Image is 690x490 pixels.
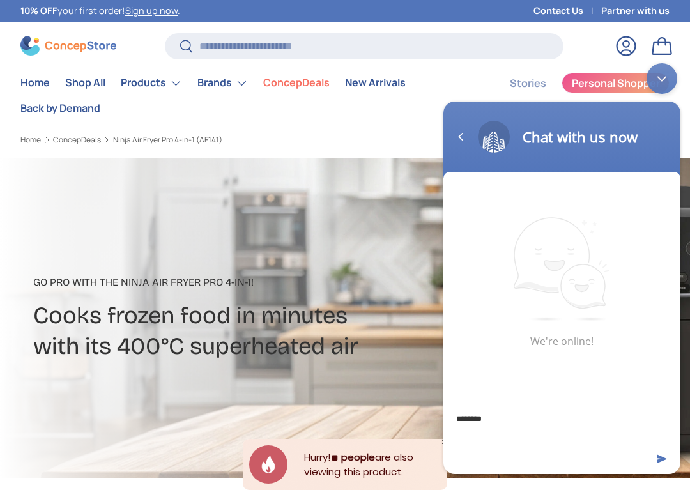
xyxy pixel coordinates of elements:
a: Home [20,70,50,95]
iframe: SalesIQ Chatwindow [437,57,687,480]
a: Shop All [65,70,105,95]
summary: Brands [190,70,256,96]
strong: 10% OFF [20,4,57,17]
p: your first order! . [20,4,180,18]
a: Partner with us [601,4,670,18]
h2: Cooks frozen food in minutes with its 400°C superheated air [33,300,524,362]
nav: Primary [20,70,479,121]
a: Ninja Air Fryer Pro 4-in-1 (AF141) [113,136,222,144]
a: Back by Demand [20,96,100,121]
p: Go Pro with the Ninja Air Fryer Pro 4-in-1! ​ [33,275,524,290]
summary: Products [113,70,190,96]
a: ConcepDeals [263,70,330,95]
a: Home [20,136,41,144]
nav: Breadcrumbs [20,134,364,146]
a: ConcepDeals [53,136,101,144]
a: Contact Us [533,4,601,18]
a: Sign up now [125,4,178,17]
a: New Arrivals [345,70,406,95]
img: ConcepStore [20,36,116,56]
